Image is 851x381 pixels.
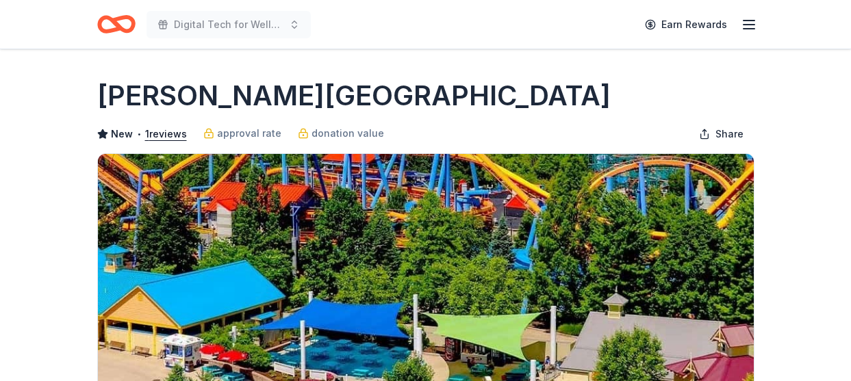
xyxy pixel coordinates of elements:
button: Digital Tech for Wellness and Silent Auction Arts Fundraiser [147,11,311,38]
button: Share [688,120,754,148]
span: donation value [312,125,384,142]
span: Digital Tech for Wellness and Silent Auction Arts Fundraiser [174,16,283,33]
button: 1reviews [145,126,187,142]
a: Earn Rewards [637,12,735,37]
a: approval rate [203,125,281,142]
h1: [PERSON_NAME][GEOGRAPHIC_DATA] [97,77,611,115]
a: donation value [298,125,384,142]
a: Home [97,8,136,40]
span: Share [715,126,744,142]
span: approval rate [217,125,281,142]
span: • [136,129,141,140]
span: New [111,126,133,142]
